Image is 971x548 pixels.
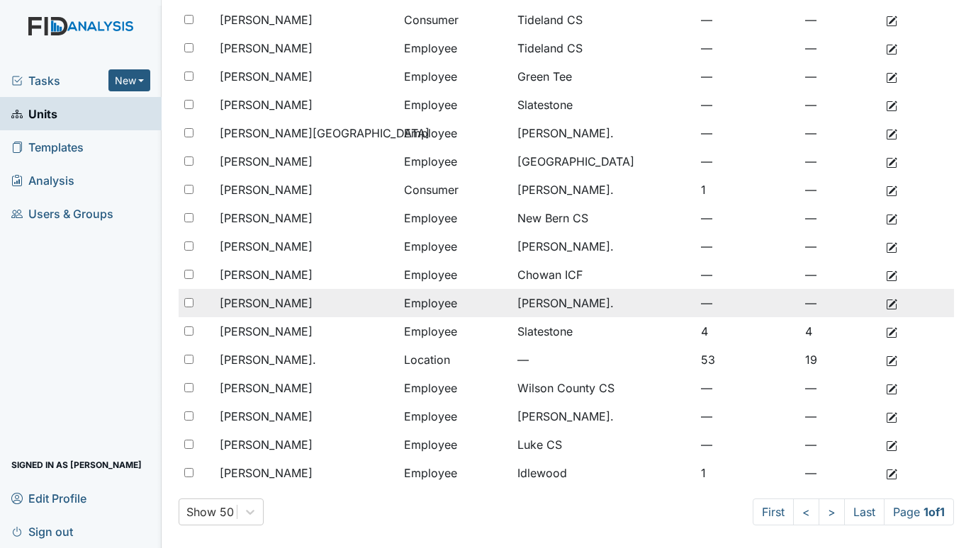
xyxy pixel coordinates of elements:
td: — [799,91,880,119]
span: [PERSON_NAME] [220,464,313,481]
td: Tideland CS [512,6,695,34]
td: — [799,430,880,459]
span: [PERSON_NAME] [220,295,313,312]
td: Employee [398,34,512,62]
td: — [695,374,799,402]
td: Idlewood [512,459,695,487]
span: [PERSON_NAME]. [220,351,316,368]
td: Employee [398,204,512,232]
td: 53 [695,346,799,374]
td: [PERSON_NAME]. [512,176,695,204]
td: — [695,34,799,62]
td: [PERSON_NAME]. [512,289,695,317]
td: Consumer [398,6,512,34]
td: — [799,176,880,204]
span: Units [11,103,57,125]
td: 1 [695,459,799,487]
td: Wilson County CS [512,374,695,402]
td: Employee [398,317,512,346]
td: — [512,346,695,374]
a: Tasks [11,72,108,89]
td: — [695,119,799,147]
td: Tideland CS [512,34,695,62]
span: [PERSON_NAME][GEOGRAPHIC_DATA] [220,125,430,142]
td: — [695,232,799,261]
td: 19 [799,346,880,374]
td: — [695,147,799,176]
td: [PERSON_NAME]. [512,402,695,430]
span: [PERSON_NAME] [220,210,313,227]
span: [PERSON_NAME] [220,40,313,57]
strong: 1 of 1 [924,505,945,519]
span: [PERSON_NAME] [220,379,313,396]
span: [PERSON_NAME] [220,11,313,28]
span: [PERSON_NAME] [220,96,313,113]
span: Signed in as [PERSON_NAME] [11,454,142,476]
td: — [695,402,799,430]
td: Employee [398,62,512,91]
span: Sign out [11,520,73,542]
td: — [695,430,799,459]
td: — [695,62,799,91]
td: — [695,6,799,34]
td: Employee [398,147,512,176]
td: Employee [398,459,512,487]
td: Employee [398,91,512,119]
td: Employee [398,261,512,289]
td: — [799,402,880,430]
td: 1 [695,176,799,204]
span: Edit Profile [11,487,86,509]
span: [PERSON_NAME] [220,408,313,425]
td: — [799,232,880,261]
td: Slatestone [512,91,695,119]
span: [PERSON_NAME] [220,181,313,198]
td: Slatestone [512,317,695,346]
td: Employee [398,430,512,459]
td: — [695,289,799,317]
td: — [799,62,880,91]
td: — [695,91,799,119]
nav: task-pagination [753,498,954,525]
span: [PERSON_NAME] [220,68,313,85]
span: Analysis [11,169,74,191]
span: [PERSON_NAME] [220,266,313,283]
td: — [695,204,799,232]
span: Page [884,498,954,525]
td: [PERSON_NAME]. [512,119,695,147]
span: [PERSON_NAME] [220,238,313,255]
td: [PERSON_NAME]. [512,232,695,261]
span: [PERSON_NAME] [220,153,313,170]
a: < [793,498,819,525]
a: First [753,498,794,525]
td: — [799,289,880,317]
span: Users & Groups [11,202,113,224]
td: — [695,261,799,289]
td: Green Tee [512,62,695,91]
td: Employee [398,402,512,430]
td: New Bern CS [512,204,695,232]
button: New [108,69,151,91]
td: — [799,147,880,176]
td: [GEOGRAPHIC_DATA] [512,147,695,176]
td: Consumer [398,176,512,204]
td: Employee [398,119,512,147]
td: 4 [695,317,799,346]
td: — [799,459,880,487]
td: — [799,6,880,34]
td: — [799,34,880,62]
td: Employee [398,374,512,402]
span: [PERSON_NAME] [220,436,313,453]
a: Last [844,498,885,525]
span: Templates [11,136,84,158]
td: — [799,119,880,147]
span: [PERSON_NAME] [220,323,313,340]
td: — [799,261,880,289]
td: Employee [398,289,512,317]
td: 4 [799,317,880,346]
td: — [799,204,880,232]
td: Location [398,346,512,374]
td: Luke CS [512,430,695,459]
div: Show 50 [186,503,234,520]
td: — [799,374,880,402]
